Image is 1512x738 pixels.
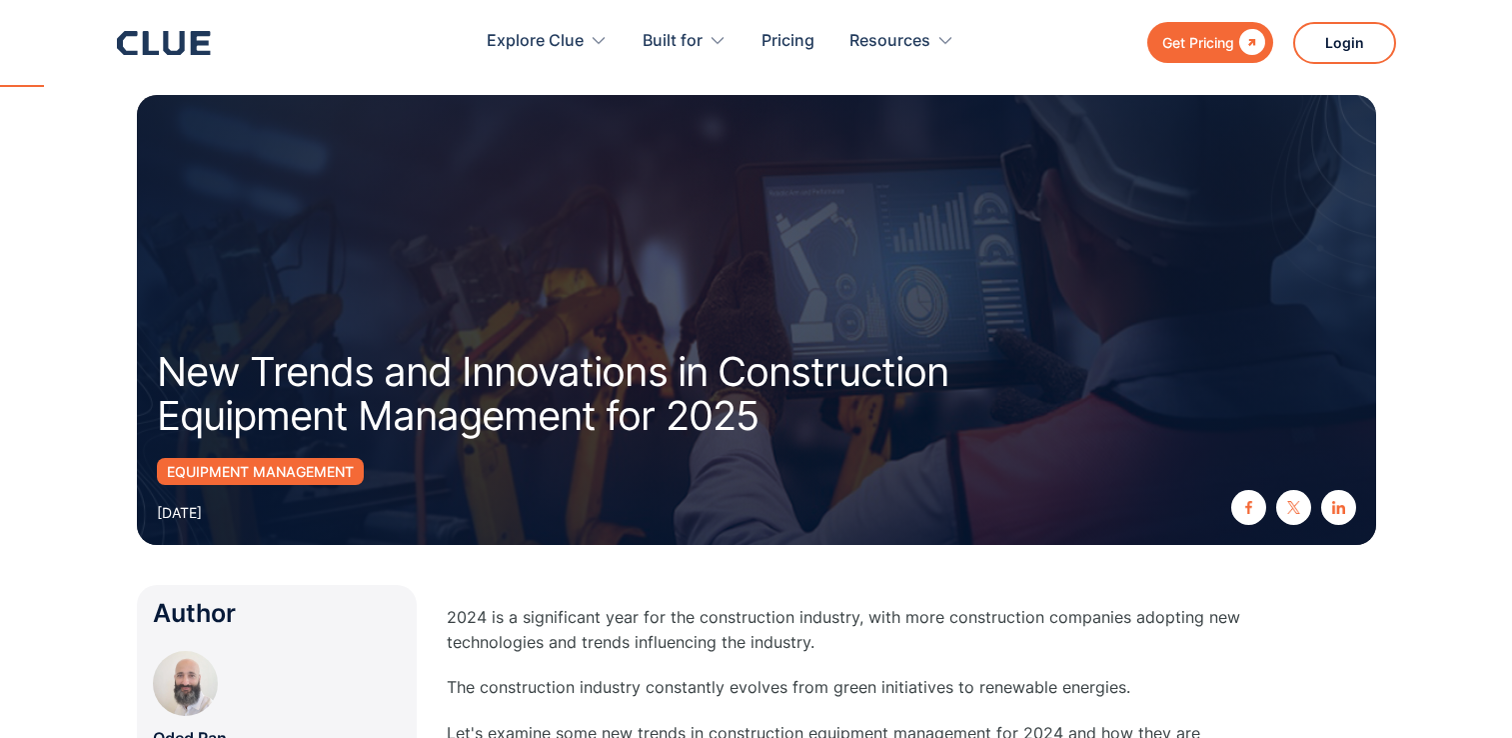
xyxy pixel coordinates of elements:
[1234,30,1265,55] div: 
[1293,22,1396,64] a: Login
[487,10,608,73] div: Explore Clue
[153,601,401,626] div: Author
[849,10,954,73] div: Resources
[157,458,364,485] a: Equipment Management
[1162,30,1234,55] div: Get Pricing
[487,10,584,73] div: Explore Clue
[1332,501,1345,514] img: linkedin icon
[643,10,727,73] div: Built for
[1287,501,1300,514] img: twitter X icon
[157,350,996,438] h1: New Trends and Innovations in Construction Equipment Management for 2025
[1242,501,1255,514] img: facebook icon
[643,10,703,73] div: Built for
[761,10,814,73] a: Pricing
[447,605,1246,655] p: 2024 is a significant year for the construction industry, with more construction companies adopti...
[447,675,1246,700] p: The construction industry constantly evolves from green initiatives to renewable energies.
[849,10,930,73] div: Resources
[153,651,218,716] img: Oded Ran
[157,500,202,525] div: [DATE]
[1147,22,1273,63] a: Get Pricing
